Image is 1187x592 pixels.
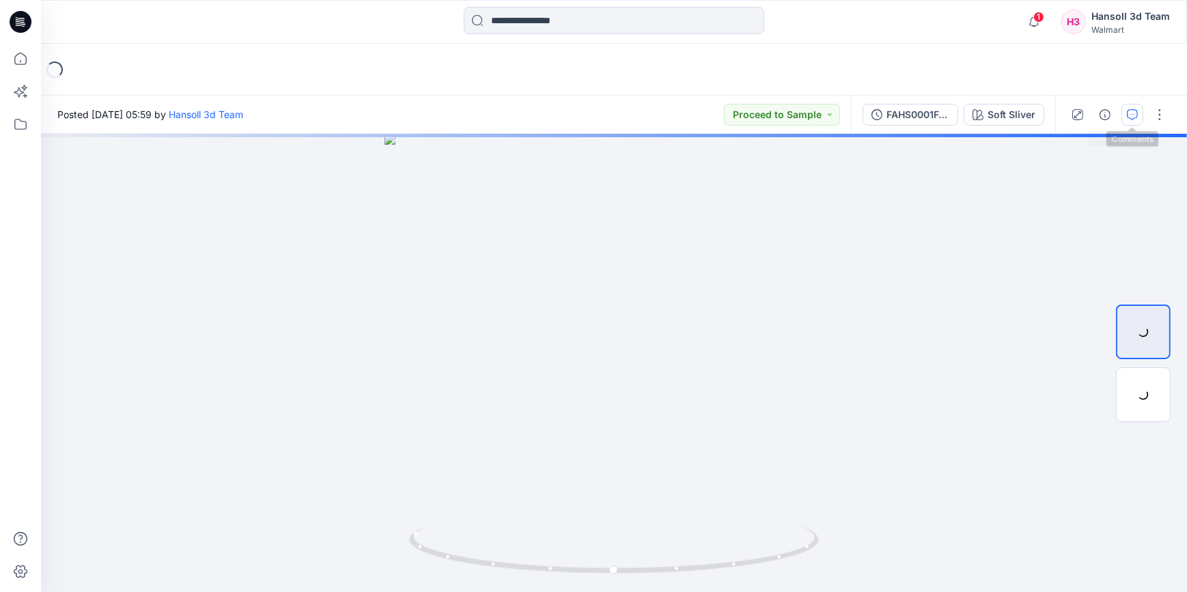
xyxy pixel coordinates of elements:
[57,107,243,122] span: Posted [DATE] 05:59 by
[863,104,958,126] button: FAHS0001FA26_MPCI SC_SS PUFF SHLDR TOP
[964,104,1044,126] button: Soft Sliver
[886,107,949,122] div: FAHS0001FA26_MPCI SC_SS PUFF SHLDR TOP
[169,109,243,120] a: Hansoll 3d Team
[1061,10,1086,34] div: H3
[1091,25,1170,35] div: Walmart
[1091,8,1170,25] div: Hansoll 3d Team
[988,107,1035,122] div: Soft Sliver
[1094,104,1116,126] button: Details
[1033,12,1044,23] span: 1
